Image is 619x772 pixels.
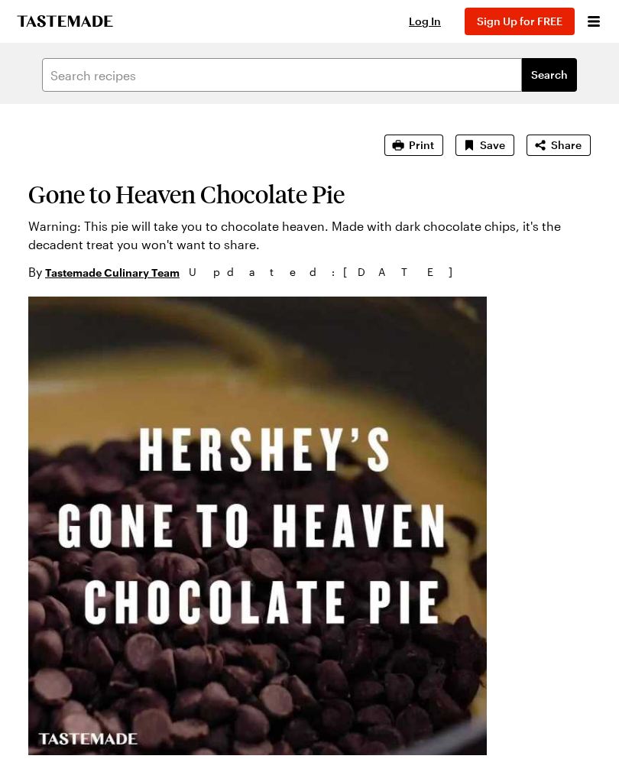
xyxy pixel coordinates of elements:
[42,58,522,92] input: Search recipes
[527,135,591,156] button: Share
[531,67,568,83] span: Search
[477,15,562,28] span: Sign Up for FREE
[480,138,505,153] span: Save
[384,135,443,156] button: Print
[455,135,514,156] button: Save recipe
[28,180,591,208] h1: Gone to Heaven Chocolate Pie
[28,263,180,281] p: By
[45,264,180,281] a: Tastemade Culinary Team
[409,138,434,153] span: Print
[15,15,115,28] a: To Tastemade Home Page
[394,14,455,29] button: Log In
[465,8,575,35] button: Sign Up for FREE
[584,11,604,31] button: Open menu
[551,138,582,153] span: Share
[409,15,441,28] span: Log In
[189,264,468,281] span: Updated : [DATE]
[522,58,577,92] button: filters
[28,217,591,254] p: Warning: This pie will take you to chocolate heaven. Made with dark chocolate chips, it's the dec...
